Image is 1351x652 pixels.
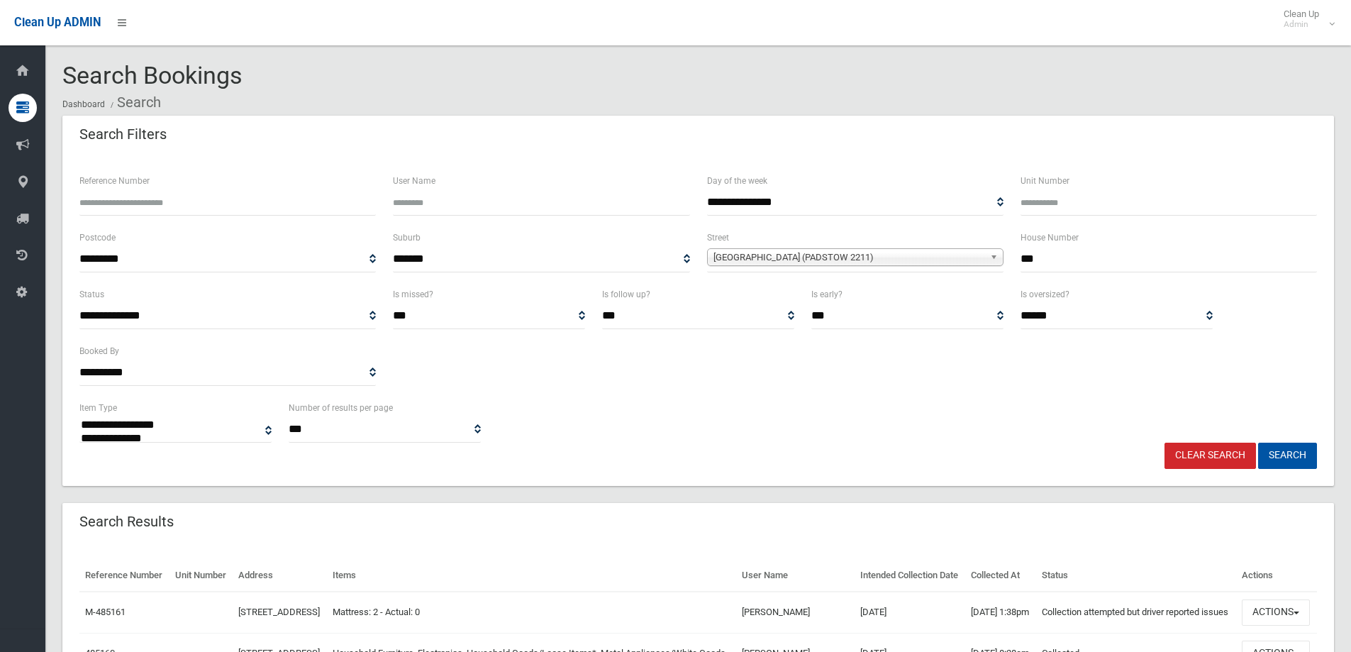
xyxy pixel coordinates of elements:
label: Number of results per page [289,400,393,416]
label: Booked By [79,343,119,359]
label: Street [707,230,729,245]
button: Actions [1242,599,1310,626]
span: [GEOGRAPHIC_DATA] (PADSTOW 2211) [713,249,984,266]
header: Search Filters [62,121,184,148]
a: Clear Search [1164,443,1256,469]
th: Reference Number [79,560,169,592]
th: Collected At [965,560,1035,592]
td: [DATE] 1:38pm [965,592,1035,633]
td: [PERSON_NAME] [736,592,855,633]
span: Clean Up ADMIN [14,16,101,29]
label: Is oversized? [1021,287,1069,302]
th: Unit Number [169,560,233,592]
label: Day of the week [707,173,767,189]
label: Is follow up? [602,287,650,302]
span: Search Bookings [62,61,243,89]
label: Is missed? [393,287,433,302]
header: Search Results [62,508,191,536]
label: Suburb [393,230,421,245]
label: House Number [1021,230,1079,245]
button: Search [1258,443,1317,469]
td: Mattress: 2 - Actual: 0 [327,592,737,633]
label: User Name [393,173,435,189]
th: Address [233,560,327,592]
label: Is early? [811,287,843,302]
label: Reference Number [79,173,150,189]
a: Dashboard [62,99,105,109]
td: [DATE] [855,592,965,633]
label: Status [79,287,104,302]
th: User Name [736,560,855,592]
a: M-485161 [85,607,126,617]
li: Search [107,89,161,116]
th: Items [327,560,737,592]
th: Actions [1236,560,1317,592]
th: Intended Collection Date [855,560,965,592]
td: Collection attempted but driver reported issues [1036,592,1237,633]
label: Item Type [79,400,117,416]
small: Admin [1284,19,1319,30]
span: Clean Up [1277,9,1333,30]
th: Status [1036,560,1237,592]
label: Unit Number [1021,173,1069,189]
a: [STREET_ADDRESS] [238,607,320,617]
label: Postcode [79,230,116,245]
